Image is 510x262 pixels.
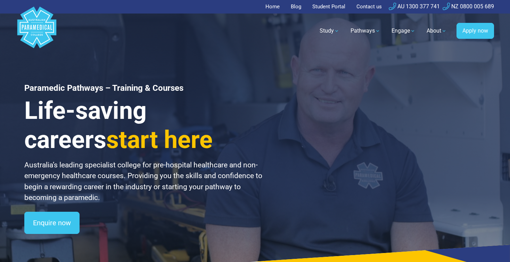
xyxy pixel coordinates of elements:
[456,23,494,39] a: Apply now
[24,83,263,93] h1: Paramedic Pathways – Training & Courses
[24,212,80,234] a: Enquire now
[16,14,58,49] a: Australian Paramedical College
[443,3,494,10] a: NZ 0800 005 689
[422,21,451,41] a: About
[106,125,213,154] span: start here
[346,21,385,41] a: Pathways
[387,21,420,41] a: Engage
[24,160,263,203] p: Australia’s leading specialist college for pre-hospital healthcare and non-emergency healthcare c...
[24,96,263,154] h3: Life-saving careers
[389,3,440,10] a: AU 1300 377 741
[315,21,344,41] a: Study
